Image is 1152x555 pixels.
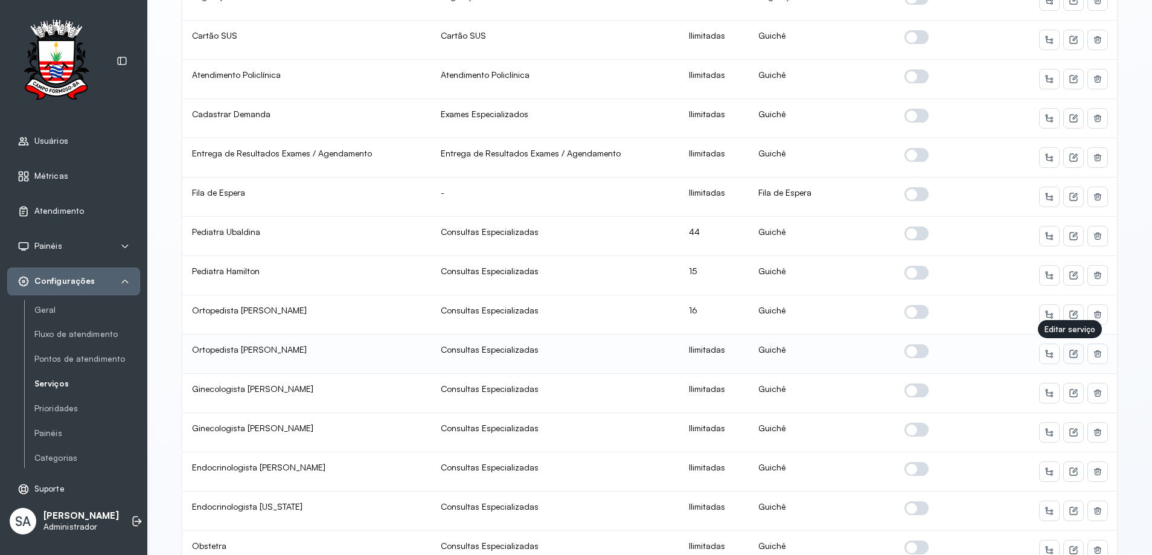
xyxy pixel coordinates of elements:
[34,136,68,146] span: Usuários
[34,484,65,494] span: Suporte
[441,462,670,473] div: Consultas Especializadas
[34,354,140,364] a: Pontos de atendimento
[182,178,431,217] td: Fila de Espera
[679,452,749,492] td: Ilimitadas
[441,30,670,41] div: Cartão SUS
[441,187,670,198] div: -
[34,426,140,441] a: Painéis
[749,60,895,99] td: Guichê
[749,256,895,295] td: Guichê
[43,522,119,532] p: Administrador
[441,344,670,355] div: Consultas Especializadas
[34,241,62,251] span: Painéis
[182,138,431,178] td: Entrega de Resultados Exames / Agendamento
[34,206,84,216] span: Atendimento
[679,217,749,256] td: 44
[34,329,140,339] a: Fluxo de atendimento
[13,19,100,103] img: Logotipo do estabelecimento
[749,295,895,335] td: Guichê
[182,413,431,452] td: Ginecologista [PERSON_NAME]
[182,452,431,492] td: Endocrinologista [PERSON_NAME]
[441,305,670,316] div: Consultas Especializadas
[749,217,895,256] td: Guichê
[679,60,749,99] td: Ilimitadas
[182,374,431,413] td: Ginecologista [PERSON_NAME]
[182,492,431,531] td: Endocrinologista [US_STATE]
[182,256,431,295] td: Pediatra Hamilton
[182,60,431,99] td: Atendimento Policlínica
[679,295,749,335] td: 16
[182,217,431,256] td: Pediatra Ubaldina
[34,403,140,414] a: Prioridades
[182,21,431,60] td: Cartão SUS
[441,266,670,277] div: Consultas Especializadas
[749,99,895,138] td: Guichê
[18,135,130,147] a: Usuários
[34,327,140,342] a: Fluxo de atendimento
[18,205,130,217] a: Atendimento
[182,295,431,335] td: Ortopedista [PERSON_NAME]
[34,276,95,286] span: Configurações
[749,138,895,178] td: Guichê
[679,374,749,413] td: Ilimitadas
[441,501,670,512] div: Consultas Especializadas
[679,138,749,178] td: Ilimitadas
[441,69,670,80] div: Atendimento Policlínica
[34,401,140,416] a: Prioridades
[34,171,68,181] span: Métricas
[441,423,670,434] div: Consultas Especializadas
[34,428,140,438] a: Painéis
[34,305,140,315] a: Geral
[441,226,670,237] div: Consultas Especializadas
[441,148,670,159] div: Entrega de Resultados Exames / Agendamento
[679,492,749,531] td: Ilimitadas
[34,451,140,466] a: Categorias
[679,335,749,374] td: Ilimitadas
[182,99,431,138] td: Cadastrar Demanda
[34,303,140,318] a: Geral
[441,383,670,394] div: Consultas Especializadas
[43,510,119,522] p: [PERSON_NAME]
[34,376,140,391] a: Serviços
[679,413,749,452] td: Ilimitadas
[749,21,895,60] td: Guichê
[679,99,749,138] td: Ilimitadas
[749,178,895,217] td: Fila de Espera
[679,178,749,217] td: Ilimitadas
[679,21,749,60] td: Ilimitadas
[34,379,140,389] a: Serviços
[34,351,140,367] a: Pontos de atendimento
[441,541,670,551] div: Consultas Especializadas
[679,256,749,295] td: 15
[749,452,895,492] td: Guichê
[749,374,895,413] td: Guichê
[749,413,895,452] td: Guichê
[182,335,431,374] td: Ortopedista [PERSON_NAME]
[749,492,895,531] td: Guichê
[18,170,130,182] a: Métricas
[441,109,670,120] div: Exames Especializados
[34,453,140,463] a: Categorias
[749,335,895,374] td: Guichê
